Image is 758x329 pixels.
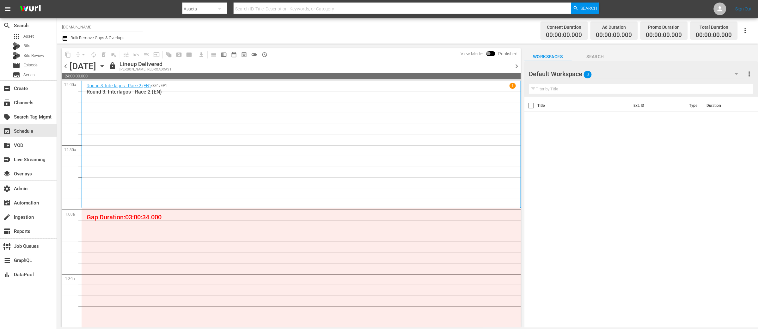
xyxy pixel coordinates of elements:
[62,62,70,70] span: chevron_left
[99,50,109,60] span: Select an event to delete
[70,61,96,71] div: [DATE]
[3,99,11,107] span: Channels
[151,83,152,88] p: /
[249,50,259,60] span: 24 hours Lineup View is OFF
[696,32,732,39] span: 00:00:00.000
[23,52,44,59] span: Bits Review
[13,42,20,50] div: Bits
[3,22,11,29] span: Search
[141,50,151,60] span: Fill episodes with ad slates
[241,52,247,58] span: preview_outlined
[261,52,267,58] span: history_outlined
[4,5,11,13] span: menu
[3,127,11,135] span: Schedule
[15,2,46,16] img: ans4CAIJ8jUAAAAAAAAAAAAAAAAAAAAAAAAgQb4GAAAAAAAAAAAAAAAAAAAAAAAAJMjXAAAAAAAAAAAAAAAAAAAAAAAAgAT5G...
[630,97,686,114] th: Ext. ID
[131,50,141,60] span: Revert to Primary Episode
[696,23,732,32] div: Total Duration
[538,97,630,114] th: Title
[23,62,38,68] span: Episode
[3,271,11,278] span: DataPool
[3,242,11,250] span: Job Queues
[3,170,11,178] span: Overlays
[524,53,572,61] span: Workspaces
[546,32,582,39] span: 00:00:00.000
[584,68,592,81] span: 0
[571,3,599,14] button: Search
[3,228,11,235] span: Reports
[174,50,184,60] span: Create Search Block
[231,52,237,58] span: date_range_outlined
[746,70,753,78] span: more_vert
[596,23,632,32] div: Ad Duration
[206,48,219,61] span: Day Calendar View
[646,23,682,32] div: Promo Duration
[3,156,11,163] span: Live Streaming
[109,62,116,70] span: lock
[151,50,162,60] span: Update Metadata from Key Asset
[221,52,227,58] span: calendar_view_week_outlined
[219,50,229,60] span: Week Calendar View
[736,6,752,11] a: Sign Out
[13,71,20,79] span: Series
[184,50,194,60] span: Create Series Block
[3,213,11,221] span: Ingestion
[229,50,239,60] span: Month Calendar View
[87,89,516,95] p: Round 3: Interlagos - Race 2 (EN)
[746,66,753,82] button: more_vert
[572,53,619,61] span: Search
[3,142,11,149] span: VOD
[495,51,521,56] span: Published
[596,32,632,39] span: 00:00:00.000
[513,62,521,70] span: chevron_right
[109,50,119,60] span: Clear Lineup
[239,50,249,60] span: View Backup
[23,43,30,49] span: Bits
[152,83,161,88] p: SE1 /
[70,35,125,40] span: Bulk Remove Gaps & Overlaps
[162,48,174,61] span: Refresh All Search Blocks
[3,257,11,264] span: GraphQL
[546,23,582,32] div: Content Duration
[686,97,703,114] th: Type
[581,3,597,14] span: Search
[73,50,89,60] span: Remove Gaps & Overlaps
[119,68,172,72] div: [PERSON_NAME] REBROADCAST
[511,83,514,88] p: 1
[23,72,35,78] span: Series
[3,113,11,121] span: Search Tag Mgmt
[13,62,20,69] span: Episode
[119,61,172,68] div: Lineup Delivered
[703,97,741,114] th: Duration
[23,33,34,40] span: Asset
[119,48,131,61] span: Customize Events
[3,199,11,207] span: Automation
[259,50,269,60] span: View History
[3,185,11,192] span: Admin
[458,51,486,56] span: View Mode:
[13,52,20,59] div: Bits Review
[529,65,744,83] div: Default Workspace
[13,33,20,40] span: Asset
[194,48,206,61] span: Download as CSV
[251,52,257,58] span: toggle_off
[646,32,682,39] span: 00:00:00.000
[3,85,11,92] span: Create
[161,83,167,88] p: EP1
[62,73,521,79] span: 24:00:00.000
[89,50,99,60] span: Loop Content
[87,83,151,88] a: Round 3: Interlagos - Race 2 (EN)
